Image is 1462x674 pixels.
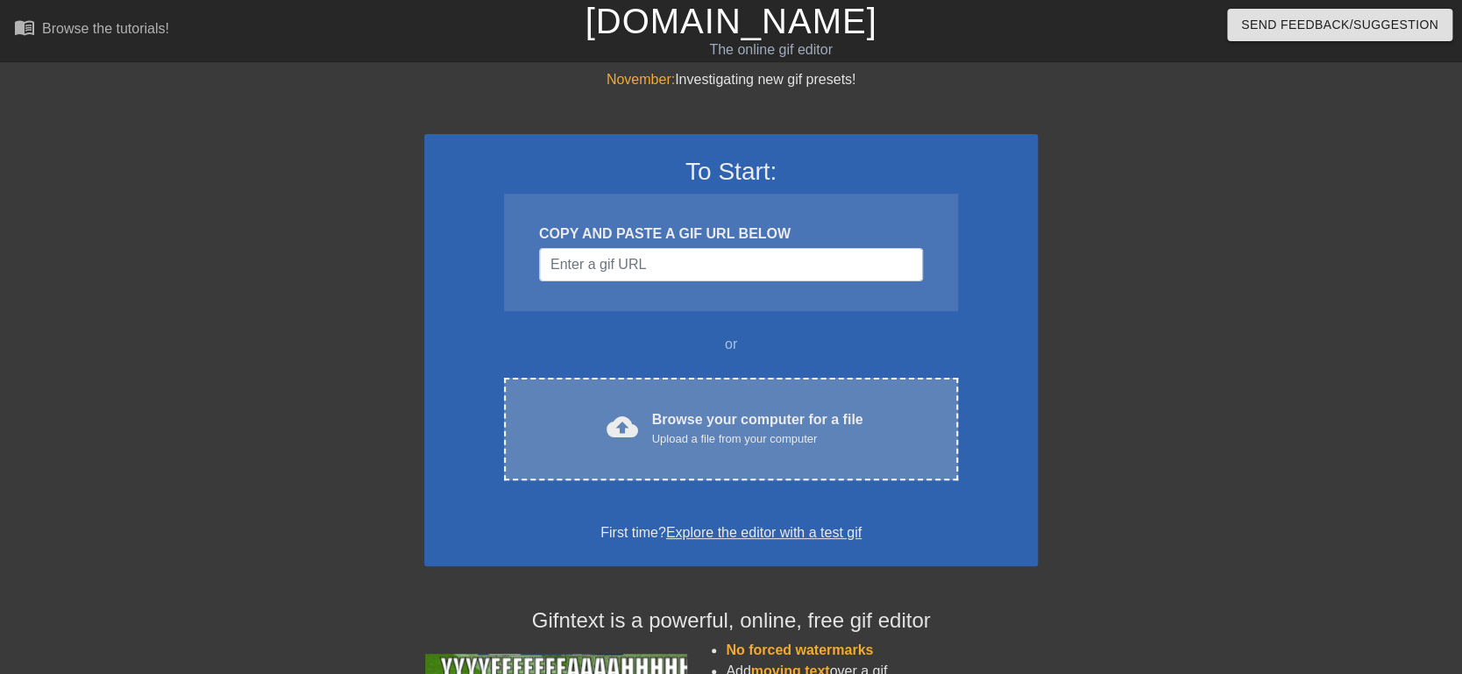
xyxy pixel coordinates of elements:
span: cloud_upload [607,411,638,443]
div: First time? [447,522,1015,543]
span: Send Feedback/Suggestion [1241,14,1438,36]
div: Investigating new gif presets! [424,69,1038,90]
div: The online gif editor [496,39,1046,60]
span: No forced watermarks [726,642,873,657]
a: Explore the editor with a test gif [666,525,862,540]
a: [DOMAIN_NAME] [585,2,876,40]
h3: To Start: [447,157,1015,187]
a: Browse the tutorials! [14,17,169,44]
h4: Gifntext is a powerful, online, free gif editor [424,608,1038,634]
div: Browse the tutorials! [42,21,169,36]
div: Browse your computer for a file [652,409,863,448]
input: Username [539,248,923,281]
span: November: [607,72,675,87]
div: or [470,334,992,355]
div: Upload a file from your computer [652,430,863,448]
button: Send Feedback/Suggestion [1227,9,1452,41]
div: COPY AND PASTE A GIF URL BELOW [539,223,923,245]
span: menu_book [14,17,35,38]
